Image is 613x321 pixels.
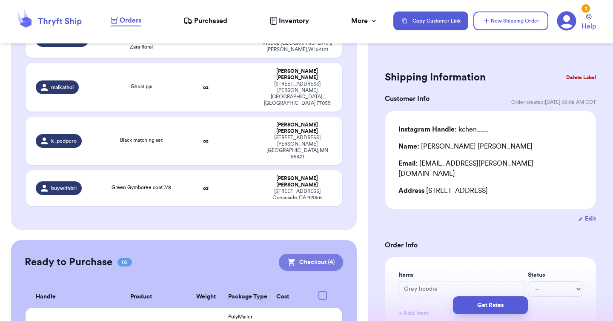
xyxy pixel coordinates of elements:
div: [STREET_ADDRESS] Oceanside , CA 92056 [262,188,332,201]
button: Checkout (4) [279,254,343,271]
span: 05 [117,258,132,267]
span: Green Gymboree coat 7/8 [112,185,171,190]
span: Inventory [279,16,309,26]
div: [EMAIL_ADDRESS][PERSON_NAME][DOMAIN_NAME] [398,158,582,179]
a: 3 [557,11,576,31]
label: Items [398,271,524,279]
span: Order created: [DATE] 09:08 AM CDT [511,99,596,106]
a: Orders [111,15,141,26]
strong: oz [203,138,209,143]
div: [STREET_ADDRESS][PERSON_NAME] [GEOGRAPHIC_DATA] , [GEOGRAPHIC_DATA] 77055 [262,81,332,106]
h3: Customer Info [385,94,430,104]
span: Instagram Handle: [398,126,457,133]
h2: Ready to Purchase [25,255,112,269]
th: Package Type [223,286,257,308]
div: More [351,16,378,26]
div: [PERSON_NAME] [PERSON_NAME] [398,141,533,152]
button: New Shipping Order [473,11,548,30]
div: [PERSON_NAME] [PERSON_NAME] [262,122,332,135]
button: Edit [578,215,596,223]
span: Email: [398,160,418,167]
span: Orders [120,15,141,26]
div: 3 [581,4,590,13]
span: buywithbri [51,185,77,192]
div: [PERSON_NAME] [PERSON_NAME] [262,68,332,81]
span: Name: [398,143,419,150]
span: Handle [36,292,56,301]
span: Black matching set [120,138,163,143]
strong: oz [203,186,209,191]
a: Inventory [269,16,309,26]
a: Purchased [183,16,227,26]
button: Delete Label [563,68,599,87]
th: Product [94,286,189,308]
span: k_pedpero [51,138,77,144]
th: Weight [189,286,223,308]
div: kchen___ [398,124,488,135]
span: Help [581,21,596,32]
span: Ghost pjs [131,84,152,89]
a: Help [581,14,596,32]
span: Purchased [194,16,227,26]
div: [STREET_ADDRESS][PERSON_NAME] [GEOGRAPHIC_DATA] , MN 55421 [262,135,332,160]
th: Cost [257,286,308,308]
button: Get Rates [453,296,528,314]
label: Status [528,271,582,279]
h3: Order Info [385,240,596,250]
strong: oz [203,85,209,90]
button: Copy Customer Link [393,11,468,30]
div: [STREET_ADDRESS] [398,186,582,196]
h2: Shipping Information [385,71,486,84]
span: malkathol [51,84,74,91]
span: Address [398,187,424,194]
div: [PERSON_NAME] [PERSON_NAME] [262,175,332,188]
div: W5902 [GEOGRAPHIC_DATA] [PERSON_NAME] , WI 54011 [262,40,332,53]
